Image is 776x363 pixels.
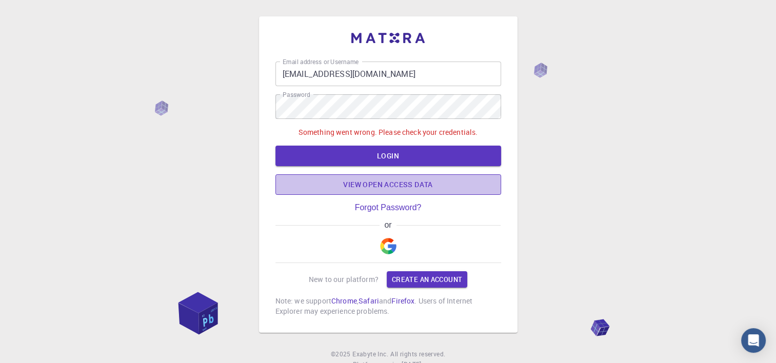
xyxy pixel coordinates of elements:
a: Create an account [387,271,467,288]
span: All rights reserved. [390,349,445,359]
div: Open Intercom Messenger [741,328,766,353]
a: Exabyte Inc. [352,349,388,359]
a: Safari [359,296,379,306]
label: Password [283,90,310,99]
p: New to our platform? [309,274,379,285]
a: Forgot Password? [355,203,422,212]
span: © 2025 [331,349,352,359]
img: Google [380,238,396,254]
span: or [380,220,396,230]
a: Firefox [391,296,414,306]
p: Note: we support , and . Users of Internet Explorer may experience problems. [275,296,501,316]
a: Chrome [331,296,357,306]
label: Email address or Username [283,57,359,66]
button: LOGIN [275,146,501,166]
a: View open access data [275,174,501,195]
span: Exabyte Inc. [352,350,388,358]
p: Something went wrong. Please check your credentials. [299,127,478,137]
